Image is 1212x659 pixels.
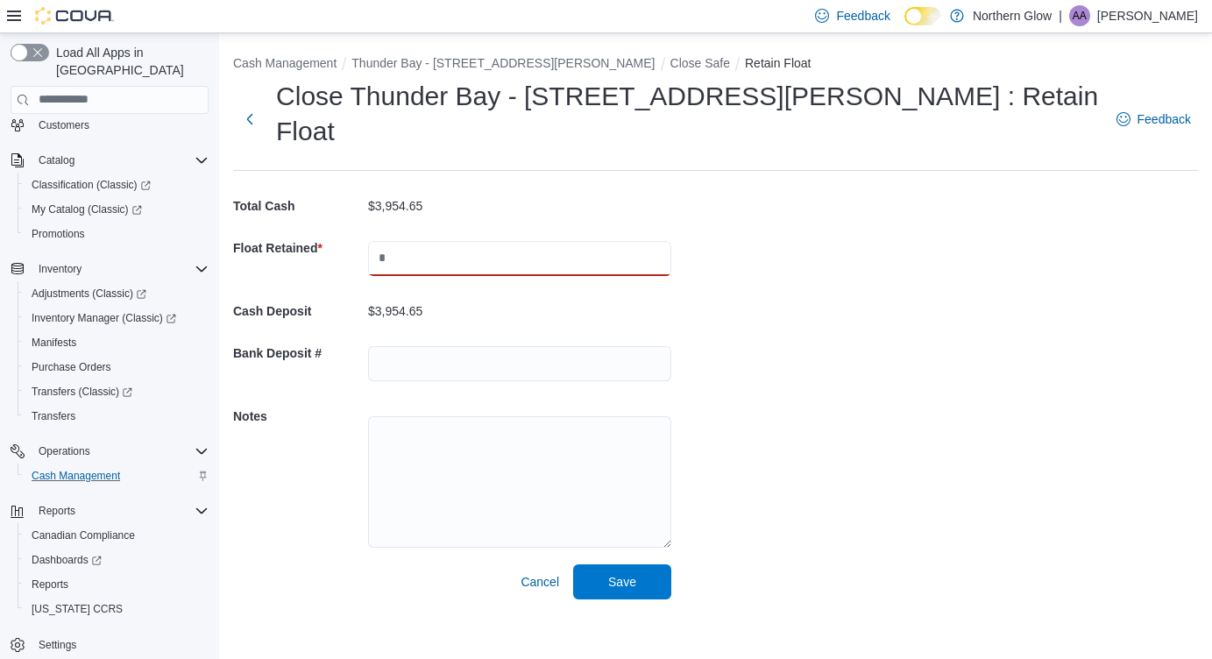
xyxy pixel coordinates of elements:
[1059,5,1062,26] p: |
[25,174,209,195] span: Classification (Classic)
[32,634,209,655] span: Settings
[39,153,74,167] span: Catalog
[1109,102,1198,137] a: Feedback
[32,202,142,216] span: My Catalog (Classic)
[4,112,216,138] button: Customers
[32,115,96,136] a: Customers
[35,7,114,25] img: Cova
[18,548,216,572] a: Dashboards
[39,262,82,276] span: Inventory
[25,465,127,486] a: Cash Management
[18,523,216,548] button: Canadian Compliance
[39,504,75,518] span: Reports
[32,259,209,280] span: Inventory
[32,528,135,542] span: Canadian Compliance
[18,404,216,429] button: Transfers
[39,118,89,132] span: Customers
[25,574,209,595] span: Reports
[32,114,209,136] span: Customers
[18,222,216,246] button: Promotions
[18,379,216,404] a: Transfers (Classic)
[25,332,83,353] a: Manifests
[25,549,109,570] a: Dashboards
[1073,5,1087,26] span: AA
[18,597,216,621] button: [US_STATE] CCRS
[1138,110,1191,128] span: Feedback
[18,355,216,379] button: Purchase Orders
[25,223,92,244] a: Promotions
[39,444,90,458] span: Operations
[233,188,365,223] h5: Total Cash
[18,572,216,597] button: Reports
[39,638,76,652] span: Settings
[25,308,183,329] a: Inventory Manager (Classic)
[32,311,176,325] span: Inventory Manager (Classic)
[32,500,209,521] span: Reports
[32,634,83,655] a: Settings
[32,150,209,171] span: Catalog
[25,283,209,304] span: Adjustments (Classic)
[25,283,153,304] a: Adjustments (Classic)
[32,578,68,592] span: Reports
[233,294,365,329] h5: Cash Deposit
[4,499,216,523] button: Reports
[608,573,636,591] span: Save
[351,56,655,70] button: Thunder Bay - [STREET_ADDRESS][PERSON_NAME]
[32,500,82,521] button: Reports
[32,259,89,280] button: Inventory
[18,464,216,488] button: Cash Management
[32,441,209,462] span: Operations
[25,599,209,620] span: Washington CCRS
[904,7,941,25] input: Dark Mode
[32,441,97,462] button: Operations
[233,230,365,266] h5: Float Retained
[25,525,209,546] span: Canadian Compliance
[25,465,209,486] span: Cash Management
[32,385,132,399] span: Transfers (Classic)
[25,357,118,378] a: Purchase Orders
[32,360,111,374] span: Purchase Orders
[670,56,730,70] button: Close Safe
[32,227,85,241] span: Promotions
[25,525,142,546] a: Canadian Compliance
[25,223,209,244] span: Promotions
[573,564,671,599] button: Save
[745,56,811,70] button: Retain Float
[32,150,82,171] button: Catalog
[368,304,422,318] p: $3,954.65
[276,79,1098,149] h1: Close Thunder Bay - [STREET_ADDRESS][PERSON_NAME] : Retain Float
[233,399,365,434] h5: Notes
[233,54,1198,75] nav: An example of EuiBreadcrumbs
[233,336,365,371] h5: Bank Deposit #
[25,381,139,402] a: Transfers (Classic)
[836,7,890,25] span: Feedback
[25,174,158,195] a: Classification (Classic)
[25,357,209,378] span: Purchase Orders
[1097,5,1198,26] p: [PERSON_NAME]
[904,25,905,26] span: Dark Mode
[18,173,216,197] a: Classification (Classic)
[25,406,209,427] span: Transfers
[1069,5,1090,26] div: Alison Albert
[25,549,209,570] span: Dashboards
[4,148,216,173] button: Catalog
[25,199,149,220] a: My Catalog (Classic)
[521,573,559,591] span: Cancel
[32,178,151,192] span: Classification (Classic)
[368,199,422,213] p: $3,954.65
[4,257,216,281] button: Inventory
[32,287,146,301] span: Adjustments (Classic)
[25,199,209,220] span: My Catalog (Classic)
[25,599,130,620] a: [US_STATE] CCRS
[32,553,102,567] span: Dashboards
[233,56,337,70] button: Cash Management
[32,336,76,350] span: Manifests
[32,469,120,483] span: Cash Management
[25,574,75,595] a: Reports
[4,439,216,464] button: Operations
[25,406,82,427] a: Transfers
[49,44,209,79] span: Load All Apps in [GEOGRAPHIC_DATA]
[18,197,216,222] a: My Catalog (Classic)
[32,602,123,616] span: [US_STATE] CCRS
[32,409,75,423] span: Transfers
